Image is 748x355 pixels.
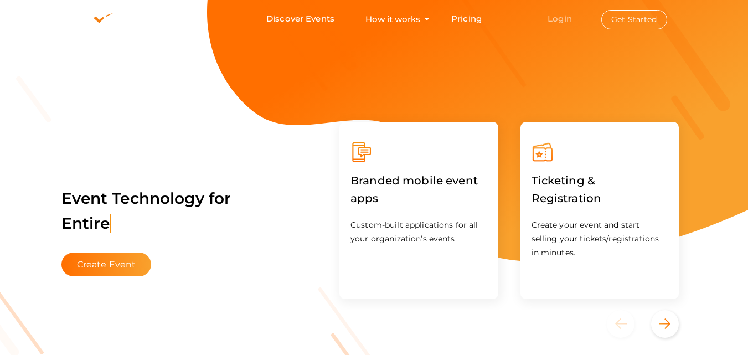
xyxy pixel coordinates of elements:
[532,218,668,260] p: Create your event and start selling your tickets/registrations in minutes.
[61,172,231,250] label: Event Technology for
[61,253,152,276] button: Create Event
[651,310,679,338] button: Next
[451,9,482,29] a: Pricing
[266,9,334,29] a: Discover Events
[532,194,668,204] a: Ticketing & Registration
[607,310,648,338] button: Previous
[601,10,667,29] button: Get Started
[350,218,487,246] p: Custom-built applications for all your organization’s events
[532,163,668,215] label: Ticketing & Registration
[350,163,487,215] label: Branded mobile event apps
[61,214,111,233] span: Entire
[548,13,572,24] a: Login
[350,194,487,204] a: Branded mobile event apps
[362,9,424,29] button: How it works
